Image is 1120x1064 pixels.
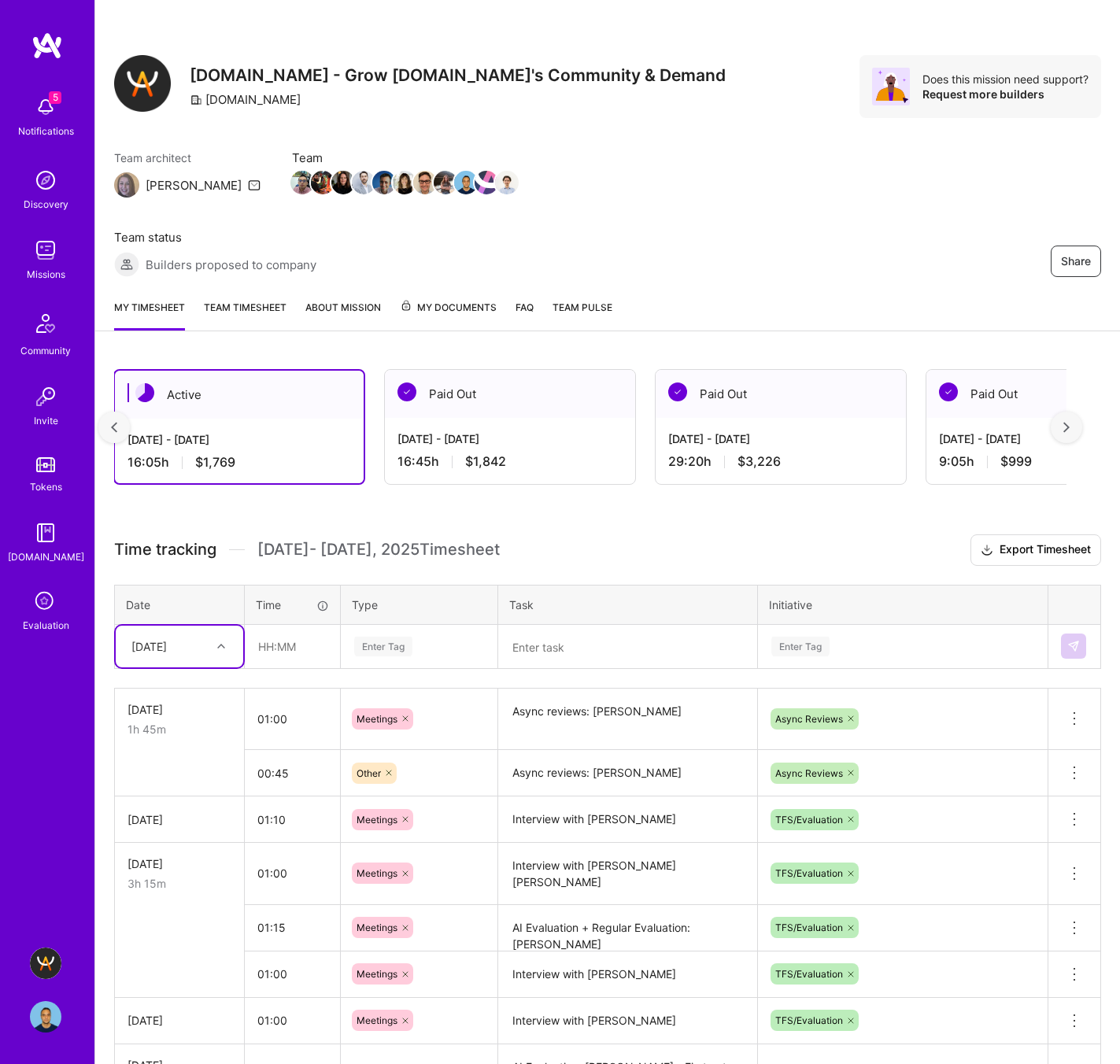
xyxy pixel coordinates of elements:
[500,798,756,841] textarea: Interview with [PERSON_NAME]
[146,177,242,194] div: [PERSON_NAME]
[769,597,1037,613] div: Initiative
[248,179,261,191] i: icon Mail
[922,87,1089,102] div: Request more builders
[114,150,261,166] span: Team architect
[1051,246,1101,277] button: Share
[475,171,498,194] img: Team Member Avatar
[128,811,231,828] div: [DATE]
[341,585,498,624] th: Type
[668,430,893,447] div: [DATE] - [DATE]
[385,370,635,418] div: Paid Out
[257,540,500,560] span: [DATE] - [DATE] , 2025 Timesheet
[400,299,497,331] a: My Documents
[245,999,340,1041] input: HH:MM
[456,169,476,196] a: Team Member Avatar
[737,453,781,470] span: $3,226
[397,453,623,470] div: 16:45 h
[34,412,58,429] div: Invite
[397,382,416,401] img: Paid Out
[331,171,355,194] img: Team Member Avatar
[26,1001,65,1033] a: User Avatar
[497,169,517,196] a: Team Member Avatar
[128,875,231,892] div: 3h 15m
[434,171,457,194] img: Team Member Avatar
[115,371,364,419] div: Active
[397,430,623,447] div: [DATE] - [DATE]
[500,907,756,950] textarea: AI Evaluation + Regular Evaluation: [PERSON_NAME]
[30,91,61,123] img: bell
[49,91,61,104] span: 5
[357,922,397,933] span: Meetings
[30,1001,61,1033] img: User Avatar
[24,196,68,212] div: Discovery
[128,454,351,471] div: 16:05 h
[23,617,69,634] div: Evaluation
[128,721,231,737] div: 1h 45m
[36,457,55,472] img: tokens
[668,453,893,470] div: 29:20 h
[26,948,65,979] a: A.Team - Grow A.Team's Community & Demand
[31,31,63,60] img: logo
[400,299,497,316] span: My Documents
[500,953,756,996] textarea: Interview with [PERSON_NAME]
[245,907,340,948] input: HH:MM
[128,701,231,718] div: [DATE]
[30,164,61,196] img: discovery
[290,171,314,194] img: Team Member Avatar
[245,852,340,894] input: HH:MM
[305,299,381,331] a: About Mission
[394,169,415,196] a: Team Member Avatar
[245,953,340,995] input: HH:MM
[292,150,517,166] span: Team
[357,1014,397,1026] span: Meetings
[30,235,61,266] img: teamwork
[245,752,340,794] input: HH:MM
[476,169,497,196] a: Team Member Avatar
[465,453,506,470] span: $1,842
[775,767,843,779] span: Async Reviews
[128,1012,231,1029] div: [DATE]
[500,690,756,749] textarea: Async reviews: [PERSON_NAME]
[246,626,339,667] input: HH:MM
[357,867,397,879] span: Meetings
[500,752,756,795] textarea: Async reviews: [PERSON_NAME]
[114,229,316,246] span: Team status
[872,68,910,105] img: Avatar
[775,968,843,980] span: TFS/Evaluation
[114,55,171,112] img: Company Logo
[114,299,185,331] a: My timesheet
[939,382,958,401] img: Paid Out
[775,922,843,933] span: TFS/Evaluation
[217,642,225,650] i: icon Chevron
[245,698,340,740] input: HH:MM
[516,299,534,331] a: FAQ
[30,478,62,495] div: Tokens
[131,638,167,655] div: [DATE]
[500,844,756,903] textarea: Interview with [PERSON_NAME] [PERSON_NAME]
[27,305,65,342] img: Community
[333,169,353,196] a: Team Member Avatar
[553,301,612,313] span: Team Pulse
[114,172,139,198] img: Team Architect
[372,171,396,194] img: Team Member Avatar
[190,91,301,108] div: [DOMAIN_NAME]
[18,123,74,139] div: Notifications
[195,454,235,471] span: $1,769
[30,948,61,979] img: A.Team - Grow A.Team's Community & Demand
[312,169,333,196] a: Team Member Avatar
[30,381,61,412] img: Invite
[8,549,84,565] div: [DOMAIN_NAME]
[146,257,316,273] span: Builders proposed to company
[354,634,412,659] div: Enter Tag
[128,855,231,872] div: [DATE]
[135,383,154,402] img: Active
[245,799,340,840] input: HH:MM
[656,370,906,418] div: Paid Out
[1067,640,1080,652] img: Submit
[553,299,612,331] a: Team Pulse
[374,169,394,196] a: Team Member Avatar
[31,587,61,617] i: icon SelectionTeam
[393,171,416,194] img: Team Member Avatar
[771,634,830,659] div: Enter Tag
[190,94,202,106] i: icon CompanyGray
